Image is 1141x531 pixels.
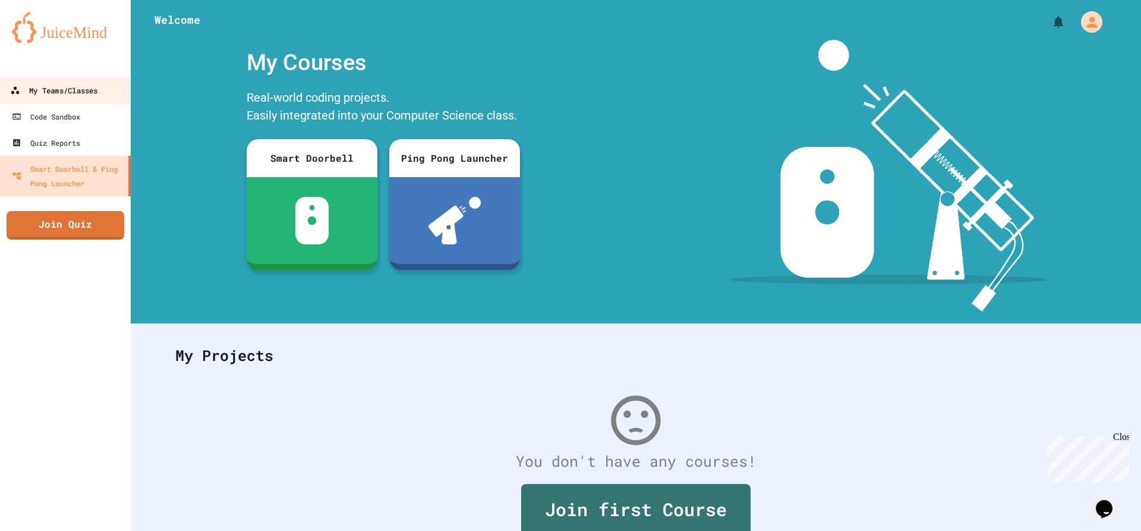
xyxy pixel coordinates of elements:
div: You don't have any courses! [163,450,1108,473]
div: Quiz Reports [12,136,80,150]
div: Chat with us now!Close [5,5,82,76]
div: Real-world coding projects. Easily integrated into your Computer Science class. [241,86,526,130]
div: Ping Pong Launcher [389,139,520,177]
div: My Teams/Classes [10,83,97,98]
iframe: chat widget [1091,483,1129,519]
a: Join Quiz [7,211,124,240]
img: banner-image-my-projects.png [729,40,1048,312]
div: My Account [1068,8,1105,36]
img: sdb-white.svg [295,197,329,244]
div: Smart Doorbell & Ping Pong Launcher [12,162,124,190]
img: ppl-with-ball.png [428,197,481,244]
div: My Projects [163,332,1108,379]
iframe: chat widget [1042,432,1129,482]
div: My Notifications [1029,12,1068,32]
img: logo-orange.svg [12,12,119,43]
div: Smart Doorbell [247,139,377,177]
div: My Courses [241,40,526,86]
div: Code Sandbox [12,109,80,124]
